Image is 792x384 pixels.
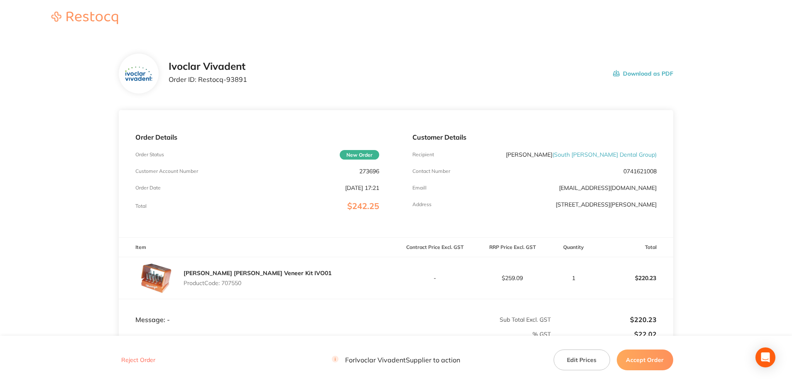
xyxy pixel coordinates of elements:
p: - [396,275,473,281]
p: % GST [119,331,551,337]
button: Download as PDF [613,61,673,86]
th: Contract Price Excl. GST [396,238,473,257]
button: Edit Prices [554,350,610,370]
p: Total [135,203,147,209]
button: Reject Order [119,357,158,364]
p: $220.23 [552,316,657,323]
p: Customer Account Number [135,168,198,174]
p: $22.02 [552,330,657,338]
p: [STREET_ADDRESS][PERSON_NAME] [556,201,657,208]
p: [PERSON_NAME] [506,151,657,158]
th: Quantity [551,238,596,257]
p: 1 [552,275,595,281]
p: $220.23 [596,268,673,288]
p: Order ID: Restocq- 93891 [169,76,247,83]
th: Total [596,238,673,257]
img: ZTZpajdpOQ [125,66,152,81]
img: Restocq logo [43,12,126,24]
a: Restocq logo [43,12,126,25]
p: Recipient [412,152,434,158]
span: $242.25 [347,201,379,211]
p: 0741621008 [623,168,657,175]
p: 273696 [359,168,379,175]
p: Order Date [135,185,161,191]
th: Item [119,238,396,257]
div: Open Intercom Messenger [755,347,775,367]
p: Sub Total Excl. GST [396,316,551,323]
span: New Order [340,150,379,160]
p: [DATE] 17:21 [345,185,379,191]
img: MmE2Y2k0eg [135,257,177,299]
p: Order Status [135,152,164,158]
p: Address [412,202,432,207]
a: [EMAIL_ADDRESS][DOMAIN_NAME] [559,184,657,192]
p: For Ivoclar Vivadent Supplier to action [332,356,460,364]
p: Emaill [412,185,427,191]
a: [PERSON_NAME] [PERSON_NAME] Veneer Kit IVO01 [184,269,331,277]
th: RRP Price Excl. GST [473,238,551,257]
p: Order Details [135,133,379,141]
span: ( South [PERSON_NAME] Dental Group ) [552,151,657,158]
p: Product Code: 707550 [184,280,331,286]
button: Accept Order [617,350,673,370]
td: Message: - [119,299,396,324]
p: Customer Details [412,133,656,141]
p: $259.09 [474,275,551,281]
p: Contact Number [412,168,450,174]
h2: Ivoclar Vivadent [169,61,247,72]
